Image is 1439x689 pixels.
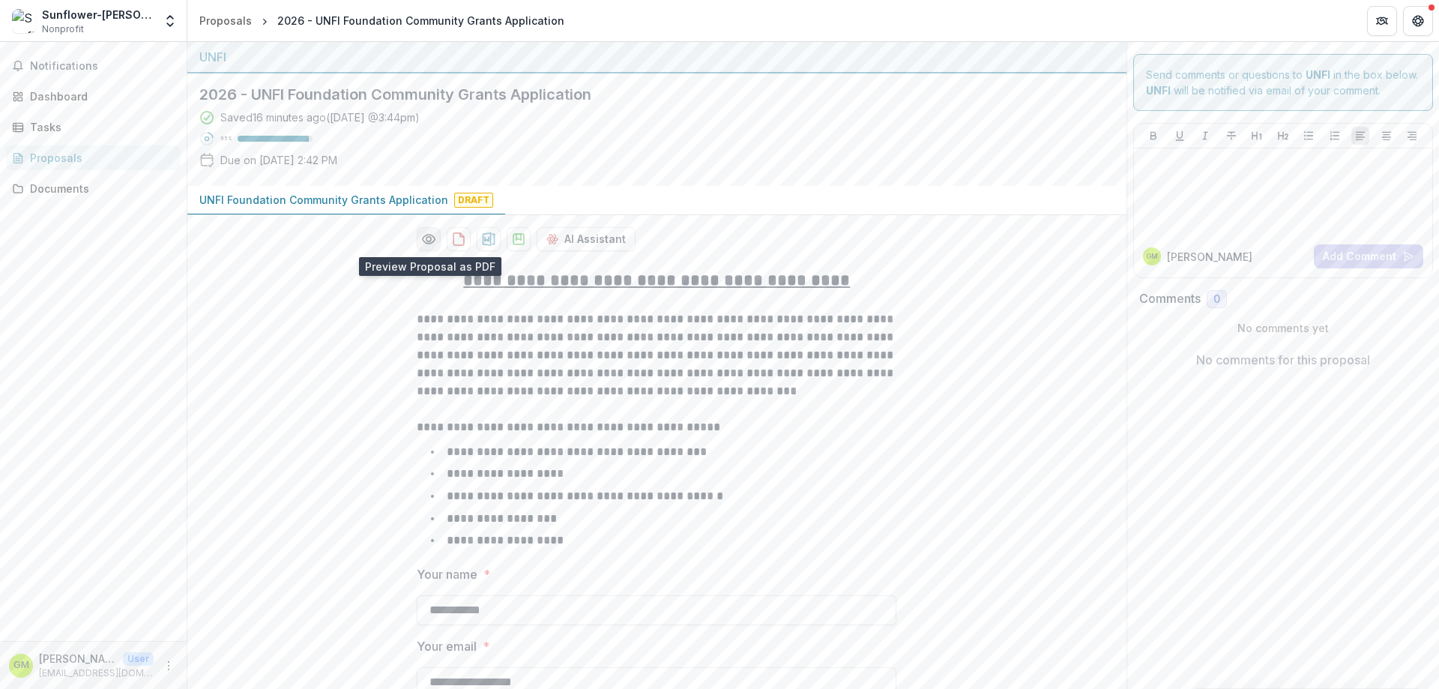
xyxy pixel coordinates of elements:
[39,667,154,680] p: [EMAIL_ADDRESS][DOMAIN_NAME]
[1171,127,1189,145] button: Underline
[1314,244,1423,268] button: Add Comment
[1367,6,1397,36] button: Partners
[507,227,531,251] button: download-proposal
[1139,292,1201,306] h2: Comments
[1403,127,1421,145] button: Align Right
[220,109,420,125] div: Saved 16 minutes ago ( [DATE] @ 3:44pm )
[1248,127,1266,145] button: Heading 1
[6,54,181,78] button: Notifications
[1351,127,1369,145] button: Align Left
[477,227,501,251] button: download-proposal
[1146,253,1158,260] div: Gwendolyn Milton
[13,661,29,670] div: Gwendolyn Milton
[199,192,448,208] p: UNFI Foundation Community Grants Application
[1196,351,1370,369] p: No comments for this proposal
[123,652,154,666] p: User
[160,657,178,675] button: More
[220,152,337,168] p: Due on [DATE] 2:42 PM
[30,150,169,166] div: Proposals
[6,176,181,201] a: Documents
[1146,84,1171,97] strong: UNFI
[42,22,84,36] span: Nonprofit
[1403,6,1433,36] button: Get Help
[454,193,493,208] span: Draft
[42,7,154,22] div: Sunflower-[PERSON_NAME] Counties Progress, Inc
[1133,54,1434,111] div: Send comments or questions to in the box below. will be notified via email of your comment.
[30,181,169,196] div: Documents
[193,10,258,31] a: Proposals
[1196,127,1214,145] button: Italicize
[1378,127,1396,145] button: Align Center
[199,13,252,28] div: Proposals
[193,10,570,31] nav: breadcrumb
[1326,127,1344,145] button: Ordered List
[199,48,1114,66] div: UNFI
[199,85,1090,103] h2: 2026 - UNFI Foundation Community Grants Application
[1222,127,1240,145] button: Strike
[1144,127,1162,145] button: Bold
[417,637,477,655] p: Your email
[30,88,169,104] div: Dashboard
[447,227,471,251] button: download-proposal
[160,6,181,36] button: Open entity switcher
[6,145,181,170] a: Proposals
[417,227,441,251] button: Preview bf4e84f8-c9dc-4913-8ec9-ba8b869f5ce3-0.pdf
[30,60,175,73] span: Notifications
[417,565,477,583] p: Your name
[537,227,636,251] button: AI Assistant
[6,115,181,139] a: Tasks
[30,119,169,135] div: Tasks
[1167,249,1252,265] p: [PERSON_NAME]
[220,133,232,144] p: 95 %
[277,13,564,28] div: 2026 - UNFI Foundation Community Grants Application
[1274,127,1292,145] button: Heading 2
[6,84,181,109] a: Dashboard
[1139,320,1428,336] p: No comments yet
[12,9,36,33] img: Sunflower-Humphreys Counties Progress, Inc
[1213,293,1220,306] span: 0
[39,651,117,667] p: [PERSON_NAME]
[1306,68,1330,81] strong: UNFI
[1300,127,1318,145] button: Bullet List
